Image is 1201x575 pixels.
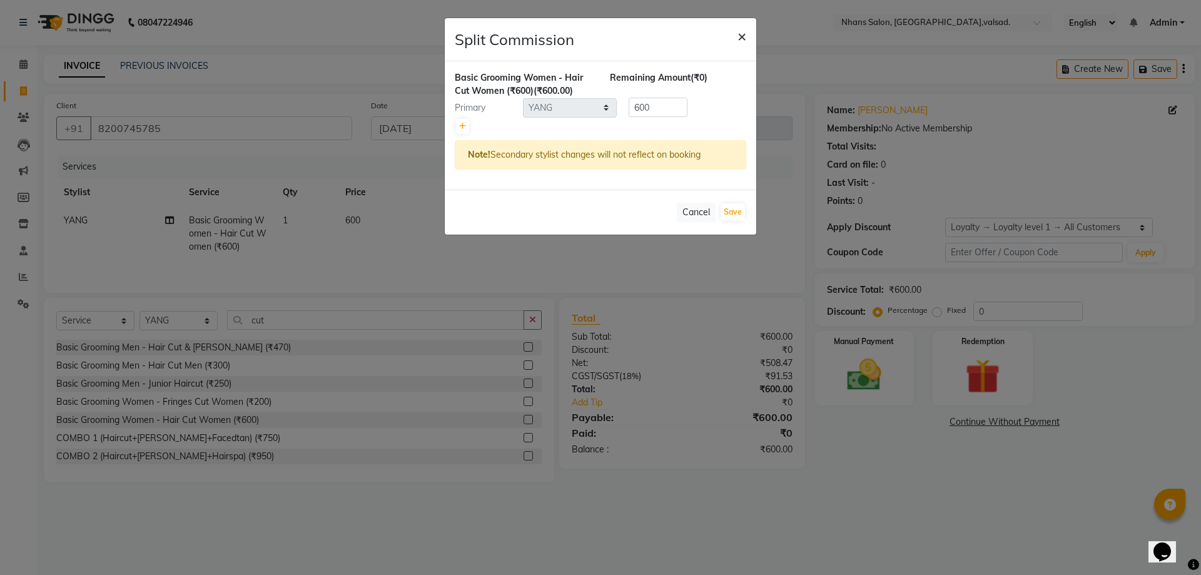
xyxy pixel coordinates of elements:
[534,85,573,96] span: (₹600.00)
[455,28,574,51] h4: Split Commission
[721,203,745,221] button: Save
[737,26,746,45] span: ×
[691,72,707,83] span: (₹0)
[455,72,583,96] span: Basic Grooming Women - Hair Cut Women (₹600)
[677,203,716,222] button: Cancel
[445,101,523,114] div: Primary
[727,18,756,53] button: Close
[455,140,746,170] div: Secondary stylist changes will not reflect on booking
[610,72,691,83] span: Remaining Amount
[1148,525,1188,562] iframe: chat widget
[468,149,490,160] strong: Note!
